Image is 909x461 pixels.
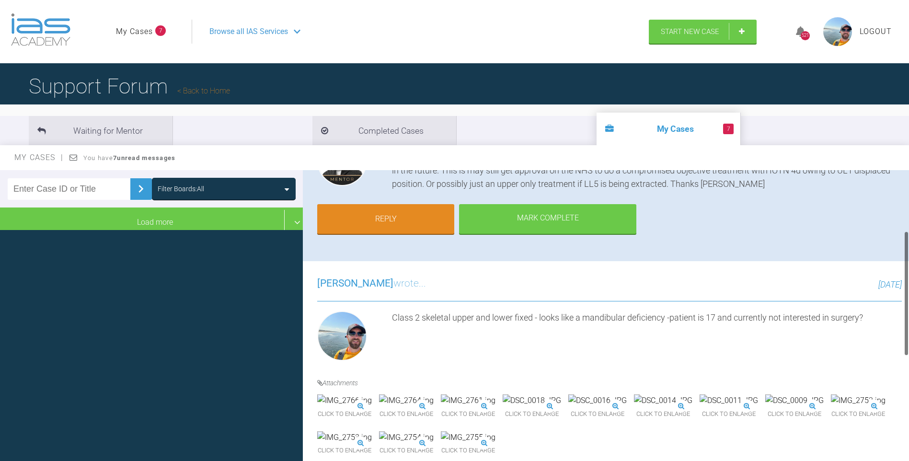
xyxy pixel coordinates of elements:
[317,431,372,444] img: IMG_2753.jpg
[503,394,561,407] img: DSC_0018.JPG
[379,443,434,458] span: Click to enlarge
[441,443,495,458] span: Click to enlarge
[649,20,757,44] a: Start New Case
[831,407,886,422] span: Click to enlarge
[317,277,393,289] span: [PERSON_NAME]
[801,31,810,40] div: 521
[700,407,758,422] span: Click to enlarge
[113,154,175,161] strong: 7 unread messages
[116,25,153,38] a: My Cases
[29,69,230,103] h1: Support Forum
[823,17,852,46] img: profile.png
[155,25,166,36] span: 7
[568,394,627,407] img: DSC_0016.JPG
[317,276,426,292] h3: wrote...
[133,181,149,196] img: chevronRight.28bd32b0.svg
[14,153,64,162] span: My Cases
[878,279,902,289] span: [DATE]
[8,178,130,200] input: Enter Case ID or Title
[661,27,719,36] span: Start New Case
[503,407,561,422] span: Click to enlarge
[209,25,288,38] span: Browse all IAS Services
[860,25,892,38] a: Logout
[634,394,692,407] img: DSC_0014.JPG
[634,407,692,422] span: Click to enlarge
[831,394,886,407] img: IMG_2752.jpg
[700,394,758,407] img: DSC_0011.JPG
[441,407,495,422] span: Click to enlarge
[441,394,495,407] img: IMG_2761.jpg
[723,124,734,134] span: 7
[317,311,367,361] img: Owen Walls
[317,394,372,407] img: IMG_2766.jpg
[597,113,740,145] li: My Cases
[765,394,824,407] img: DSC_0009.JPG
[317,407,372,422] span: Click to enlarge
[11,13,70,46] img: logo-light.3e3ef733.png
[765,407,824,422] span: Click to enlarge
[317,204,454,234] a: Reply
[392,311,902,365] div: Class 2 skeletal upper and lower fixed - looks like a mandibular deficiency -patient is 17 and cu...
[441,431,495,444] img: IMG_2755.jpg
[317,443,372,458] span: Click to enlarge
[379,394,434,407] img: IMG_2764.jpg
[317,378,902,388] h4: Attachments
[177,86,230,95] a: Back to Home
[29,116,173,145] li: Waiting for Mentor
[158,184,204,194] div: Filter Boards: All
[379,407,434,422] span: Click to enlarge
[379,431,434,444] img: IMG_2754.jpg
[312,116,456,145] li: Completed Cases
[568,407,627,422] span: Click to enlarge
[459,204,636,234] div: Mark Complete
[83,154,176,161] span: You have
